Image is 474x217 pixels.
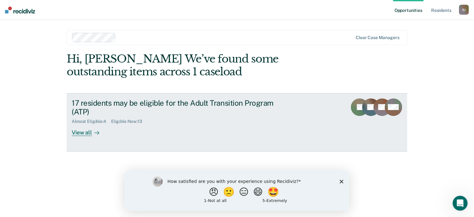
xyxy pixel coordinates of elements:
[459,5,469,15] button: SJ
[67,93,407,152] a: 17 residents may be eligible for the Adult Transition Program (ATP)Almost Eligible:4Eligible Now:...
[111,119,147,124] div: Eligible Now : 13
[72,119,111,124] div: Almost Eligible : 4
[459,5,469,15] div: S J
[72,98,291,117] div: 17 residents may be eligible for the Adult Transition Program (ATP)
[5,7,35,13] img: Recidiviz
[125,170,349,211] iframe: Survey by Kim from Recidiviz
[453,196,468,211] iframe: Intercom live chat
[356,35,399,40] div: Clear case managers
[67,53,339,78] div: Hi, [PERSON_NAME] We’ve found some outstanding items across 1 caseload
[72,124,107,136] div: View all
